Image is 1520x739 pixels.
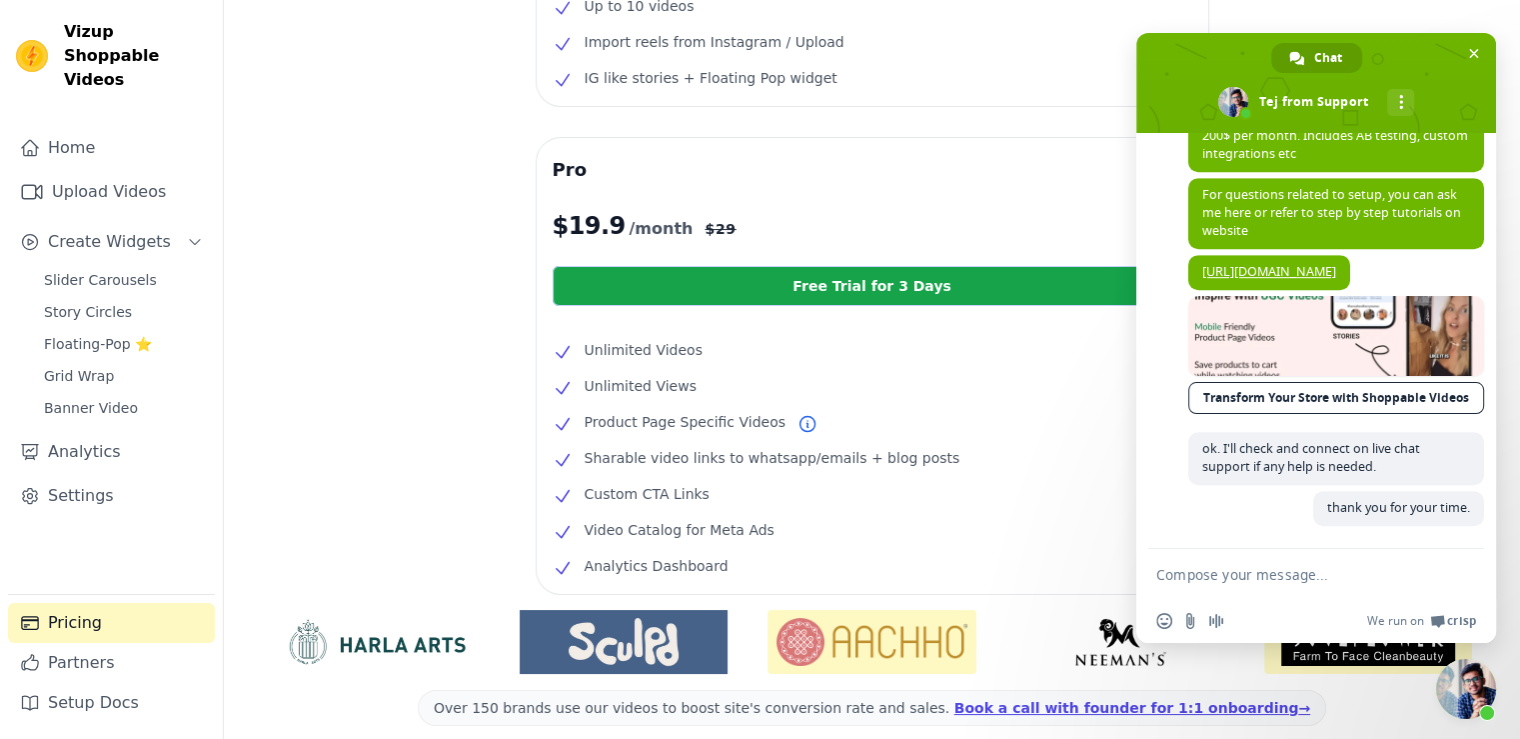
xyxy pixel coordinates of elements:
[553,518,1192,542] li: Video Catalog for Meta Ads
[629,217,693,241] span: /month
[1436,659,1496,719] div: Close chat
[32,362,215,390] a: Grid Wrap
[44,334,152,354] span: Floating-Pop ⭐
[585,446,960,470] span: Sharable video links to whatsapp/emails + blog posts
[1202,186,1461,239] span: For questions related to setup, you can ask me here or refer to step by step tutorials on website
[8,172,215,212] a: Upload Videos
[1271,43,1362,73] div: Chat
[32,298,215,326] a: Story Circles
[705,219,736,239] span: $ 29
[44,302,132,322] span: Story Circles
[585,338,703,362] span: Unlimited Videos
[8,643,215,683] a: Partners
[32,266,215,294] a: Slider Carousels
[8,432,215,472] a: Analytics
[32,394,215,422] a: Banner Video
[585,374,697,398] span: Unlimited Views
[585,66,837,90] span: IG like stories + Floating Pop widget
[1387,89,1414,116] div: More channels
[1202,263,1336,280] a: [URL][DOMAIN_NAME]
[1156,613,1172,629] span: Insert an emoji
[1016,618,1224,666] img: Neeman's
[64,20,207,92] span: Vizup Shoppable Videos
[1156,566,1432,584] textarea: Compose your message...
[553,154,1192,186] h3: Pro
[1208,613,1224,629] span: Audio message
[1447,613,1476,629] span: Crisp
[585,554,729,578] span: Analytics Dashboard
[1463,43,1484,64] span: Close chat
[44,366,114,386] span: Grid Wrap
[553,482,1192,506] li: Custom CTA Links
[520,618,728,666] img: Sculpd US
[44,398,138,418] span: Banner Video
[585,30,844,54] span: Import reels from Instagram / Upload
[8,222,215,262] button: Create Widgets
[32,330,215,358] a: Floating-Pop ⭐
[1202,440,1420,475] span: ok. I'll check and connect on live chat support if any help is needed.
[1367,613,1424,629] span: We run on
[8,683,215,723] a: Setup Docs
[8,476,215,516] a: Settings
[8,603,215,643] a: Pricing
[44,270,157,290] span: Slider Carousels
[48,230,171,254] span: Create Widgets
[954,700,1310,716] a: Book a call with founder for 1:1 onboarding
[585,410,785,434] span: Product Page Specific Videos
[1188,382,1484,414] a: Transform Your Store with Shoppable Videos
[767,610,975,674] img: Aachho
[1367,613,1476,629] a: We run onCrisp
[16,40,48,72] img: Vizup
[272,618,480,666] img: HarlaArts
[1314,43,1342,73] span: Chat
[1327,499,1470,516] span: thank you for your time.
[553,210,626,242] span: $ 19.9
[1182,613,1198,629] span: Send a file
[8,128,215,168] a: Home
[553,266,1192,306] a: Free Trial for 3 Days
